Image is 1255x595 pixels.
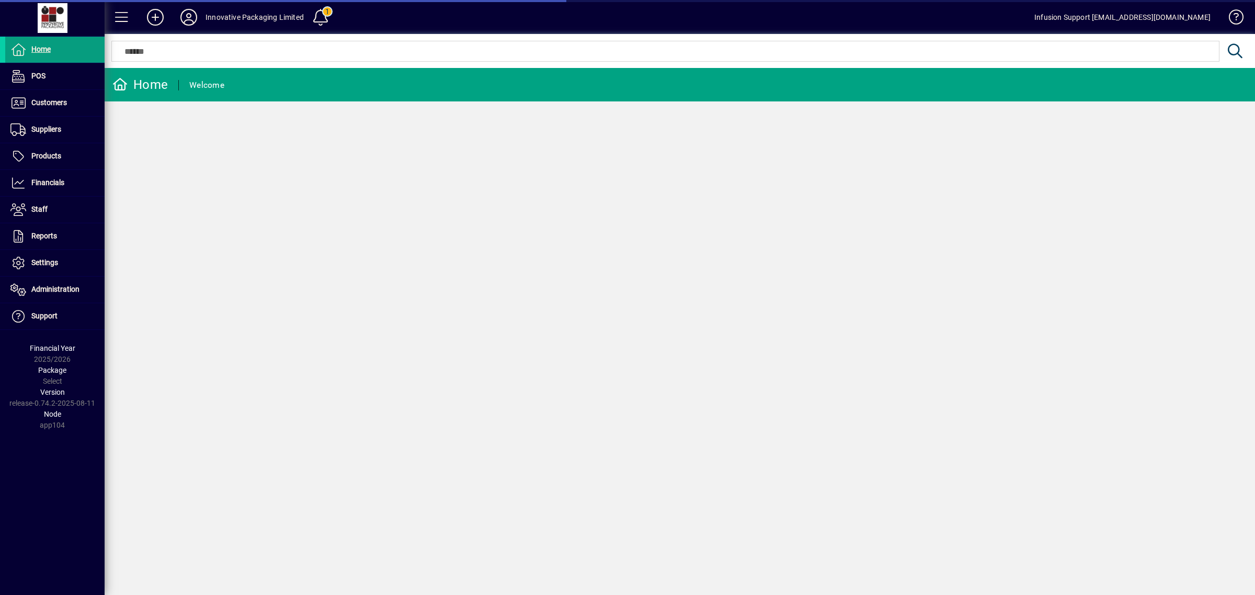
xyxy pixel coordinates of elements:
[5,250,105,276] a: Settings
[5,143,105,169] a: Products
[5,277,105,303] a: Administration
[31,285,79,293] span: Administration
[1034,9,1211,26] div: Infusion Support [EMAIL_ADDRESS][DOMAIN_NAME]
[5,223,105,249] a: Reports
[5,197,105,223] a: Staff
[44,410,61,418] span: Node
[31,232,57,240] span: Reports
[31,72,45,80] span: POS
[189,77,224,94] div: Welcome
[31,205,48,213] span: Staff
[1221,2,1242,36] a: Knowledge Base
[5,63,105,89] a: POS
[112,76,168,93] div: Home
[38,366,66,374] span: Package
[139,8,172,27] button: Add
[31,178,64,187] span: Financials
[31,45,51,53] span: Home
[206,9,304,26] div: Innovative Packaging Limited
[5,170,105,196] a: Financials
[5,303,105,329] a: Support
[30,344,75,352] span: Financial Year
[172,8,206,27] button: Profile
[31,152,61,160] span: Products
[31,312,58,320] span: Support
[40,388,65,396] span: Version
[5,90,105,116] a: Customers
[5,117,105,143] a: Suppliers
[31,98,67,107] span: Customers
[31,125,61,133] span: Suppliers
[31,258,58,267] span: Settings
